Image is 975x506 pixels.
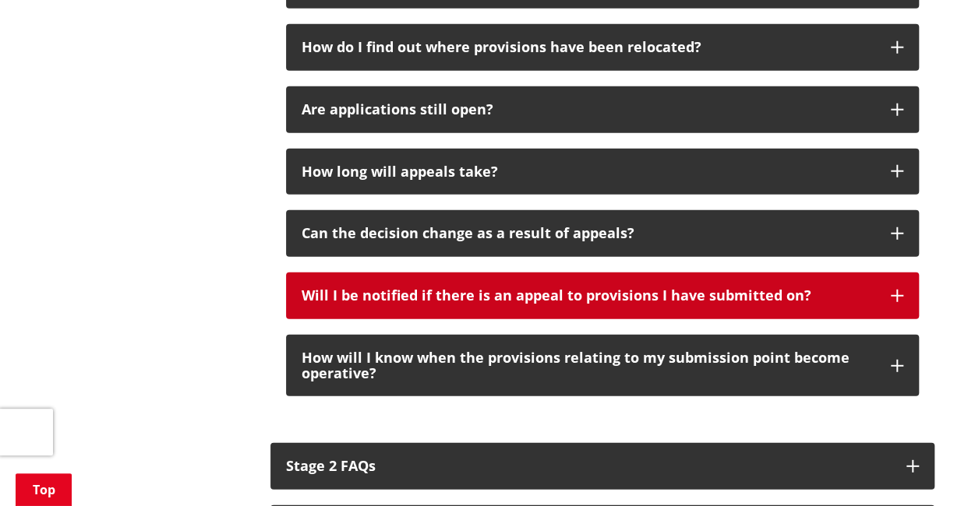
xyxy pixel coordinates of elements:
[903,441,959,497] iframe: Messenger Launcher
[286,149,919,195] button: How long will appeals take?
[302,350,875,381] div: How will I know when the provisions relating to my submission point become operative?
[302,288,875,304] div: Will I be notified if there is an appeal to provisions I have submitted on?
[286,272,919,319] button: Will I be notified if there is an appeal to provisions I have submitted on?
[16,473,72,506] a: Top
[286,210,919,257] button: Can the decision change as a result of appeals?
[302,40,875,55] div: How do I find out where provisions have been relocated?
[286,86,919,133] button: Are applications still open?
[286,459,891,474] h3: Stage 2 FAQs
[270,443,934,490] button: Stage 2 FAQs
[302,164,875,180] div: How long will appeals take?
[302,226,875,241] div: Can the decision change as a result of appeals?
[286,335,919,397] button: How will I know when the provisions relating to my submission point become operative?
[302,102,875,118] div: Are applications still open?
[286,24,919,71] button: How do I find out where provisions have been relocated?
